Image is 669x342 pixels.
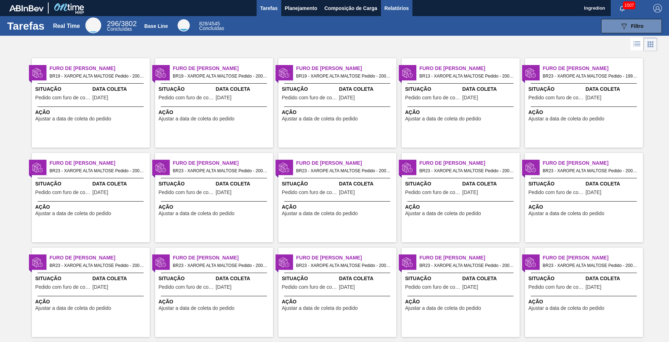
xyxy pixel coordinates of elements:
[93,284,108,290] span: 09/08/2025
[282,85,337,93] span: Situação
[282,190,337,195] span: Pedido com furo de coleta
[623,1,635,9] span: 1507
[420,159,520,167] span: Furo de Coleta
[405,190,461,195] span: Pedido com furo de coleta
[405,180,461,188] span: Situação
[543,167,637,175] span: BR23 - XAROPE ALTA MALTOSE Pedido - 2006581
[216,180,271,188] span: Data Coleta
[525,68,536,78] img: status
[32,68,43,78] img: status
[35,85,91,93] span: Situação
[653,4,662,13] img: Logout
[199,21,220,26] span: / 4545
[296,254,396,262] span: Furo de Coleta
[93,180,148,188] span: Data Coleta
[216,95,232,100] span: 10/08/2025
[586,180,641,188] span: Data Coleta
[216,275,271,282] span: Data Coleta
[159,306,235,311] span: Ajustar a data de coleta do pedido
[35,203,148,211] span: Ação
[159,211,235,216] span: Ajustar a data de coleta do pedido
[529,95,584,100] span: Pedido com furo de coleta
[35,284,91,290] span: Pedido com furo de coleta
[462,95,478,100] span: 06/08/2025
[199,21,224,31] div: Base Line
[529,211,605,216] span: Ajustar a data de coleta do pedido
[159,116,235,122] span: Ajustar a data de coleta do pedido
[178,19,190,31] div: Base Line
[173,167,267,175] span: BR23 - XAROPE ALTA MALTOSE Pedido - 2005985
[50,65,150,72] span: Furo de Coleta
[282,109,395,116] span: Ação
[32,257,43,268] img: status
[405,298,518,306] span: Ação
[199,25,224,31] span: Concluídas
[586,95,601,100] span: 05/08/2025
[282,211,358,216] span: Ajustar a data de coleta do pedido
[85,18,101,33] div: Real Time
[35,180,91,188] span: Situação
[155,162,166,173] img: status
[35,190,91,195] span: Pedido com furo de coleta
[405,275,461,282] span: Situação
[529,180,584,188] span: Situação
[35,306,111,311] span: Ajustar a data de coleta do pedido
[631,23,644,29] span: Filtro
[107,26,132,32] span: Concluídas
[282,284,337,290] span: Pedido com furo de coleta
[50,254,150,262] span: Furo de Coleta
[285,4,317,13] span: Planejamento
[53,23,80,29] div: Real Time
[339,85,395,93] span: Data Coleta
[420,167,514,175] span: BR23 - XAROPE ALTA MALTOSE Pedido - 2005987
[107,20,137,28] span: / 3802
[159,190,214,195] span: Pedido com furo de coleta
[420,65,520,72] span: Furo de Coleta
[173,72,267,80] span: BR19 - XAROPE ALTA MALTOSE Pedido - 2001136
[35,109,148,116] span: Ação
[644,38,657,51] div: Visão em Cards
[405,284,461,290] span: Pedido com furo de coleta
[402,257,413,268] img: status
[173,254,273,262] span: Furo de Coleta
[529,284,584,290] span: Pedido com furo de coleta
[529,109,641,116] span: Ação
[296,72,391,80] span: BR19 - XAROPE ALTA MALTOSE Pedido - 2001137
[159,95,214,100] span: Pedido com furo de coleta
[282,298,395,306] span: Ação
[543,65,643,72] span: Furo de Coleta
[50,167,144,175] span: BR23 - XAROPE ALTA MALTOSE Pedido - 2005984
[282,116,358,122] span: Ajustar a data de coleta do pedido
[339,190,355,195] span: 11/08/2025
[279,162,289,173] img: status
[260,4,278,13] span: Tarefas
[282,95,337,100] span: Pedido com furo de coleta
[601,19,662,33] button: Filtro
[93,190,108,195] span: 10/08/2025
[159,298,271,306] span: Ação
[339,284,355,290] span: 10/08/2025
[402,162,413,173] img: status
[324,4,377,13] span: Composição de Carga
[586,190,601,195] span: 09/08/2025
[462,190,478,195] span: 11/08/2025
[7,22,45,30] h1: Tarefas
[35,211,111,216] span: Ajustar a data de coleta do pedido
[339,275,395,282] span: Data Coleta
[159,109,271,116] span: Ação
[50,72,144,80] span: BR19 - XAROPE ALTA MALTOSE Pedido - 2001121
[159,85,214,93] span: Situação
[543,72,637,80] span: BR23 - XAROPE ALTA MALTOSE Pedido - 1997682
[282,203,395,211] span: Ação
[611,3,634,13] button: Notificações
[155,257,166,268] img: status
[405,109,518,116] span: Ação
[216,190,232,195] span: 10/08/2025
[586,275,641,282] span: Data Coleta
[279,257,289,268] img: status
[405,85,461,93] span: Situação
[93,85,148,93] span: Data Coleta
[159,180,214,188] span: Situação
[93,275,148,282] span: Data Coleta
[35,116,111,122] span: Ajustar a data de coleta do pedido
